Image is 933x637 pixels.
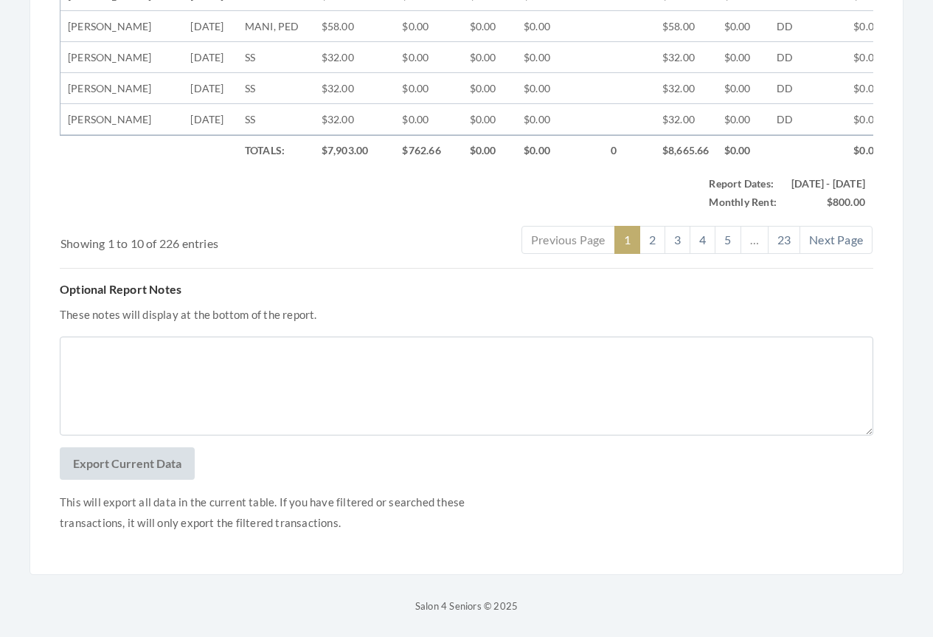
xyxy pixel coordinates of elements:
[614,226,640,254] a: 1
[60,492,491,533] p: This will export all data in the current table. If you have filtered or searched these transactio...
[60,304,873,325] p: These notes will display at the bottom of the report.
[462,11,516,42] td: $0.00
[655,42,717,73] td: $32.00
[701,174,784,193] td: Report Dates:
[690,226,715,254] a: 4
[237,42,314,73] td: SS
[784,193,873,211] td: $800.00
[245,144,285,156] strong: Totals:
[60,42,183,73] td: [PERSON_NAME]
[665,226,690,254] a: 3
[516,104,603,135] td: $0.00
[183,73,237,104] td: [DATE]
[30,597,903,615] p: Salon 4 Seniors © 2025
[462,135,516,165] td: $0.00
[639,226,665,254] a: 2
[314,11,395,42] td: $58.00
[717,11,769,42] td: $0.00
[769,104,846,135] td: DD
[516,42,603,73] td: $0.00
[655,135,717,165] td: $8,665.66
[800,226,873,254] a: Next Page
[314,73,395,104] td: $32.00
[237,73,314,104] td: SS
[395,104,462,135] td: $0.00
[60,73,183,104] td: [PERSON_NAME]
[395,73,462,104] td: $0.00
[237,11,314,42] td: MANI, PED
[769,42,846,73] td: DD
[715,226,740,254] a: 5
[60,447,195,480] button: Export Current Data
[655,104,717,135] td: $32.00
[395,135,462,165] td: $762.66
[717,42,769,73] td: $0.00
[516,73,603,104] td: $0.00
[769,73,846,104] td: DD
[60,11,183,42] td: [PERSON_NAME]
[183,11,237,42] td: [DATE]
[516,11,603,42] td: $0.00
[462,73,516,104] td: $0.00
[603,135,654,165] td: 0
[655,11,717,42] td: $58.00
[769,11,846,42] td: DD
[60,224,399,252] div: Showing 1 to 10 of 226 entries
[314,104,395,135] td: $32.00
[717,104,769,135] td: $0.00
[314,135,395,165] td: $7,903.00
[183,42,237,73] td: [DATE]
[314,42,395,73] td: $32.00
[395,42,462,73] td: $0.00
[237,104,314,135] td: SS
[462,42,516,73] td: $0.00
[717,73,769,104] td: $0.00
[516,135,603,165] td: $0.00
[784,174,873,193] td: [DATE] - [DATE]
[60,280,181,298] label: Optional Report Notes
[462,104,516,135] td: $0.00
[395,11,462,42] td: $0.00
[768,226,800,254] a: 23
[60,104,183,135] td: [PERSON_NAME]
[183,104,237,135] td: [DATE]
[717,135,769,165] td: $0.00
[655,73,717,104] td: $32.00
[701,193,784,211] td: Monthly Rent:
